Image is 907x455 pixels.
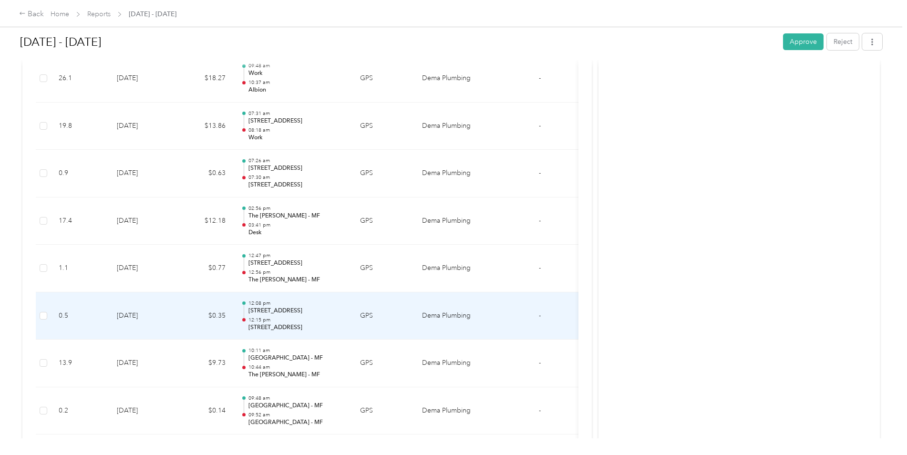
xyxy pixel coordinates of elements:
[854,402,907,455] iframe: Everlance-gr Chat Button Frame
[414,292,486,340] td: Dema Plumbing
[248,269,345,276] p: 12:56 pm
[248,412,345,418] p: 09:52 am
[248,354,345,362] p: [GEOGRAPHIC_DATA] - MF
[20,31,776,53] h1: Aug 1 - 31, 2025
[176,55,233,103] td: $18.27
[414,387,486,435] td: Dema Plumbing
[352,103,414,150] td: GPS
[352,340,414,387] td: GPS
[109,150,176,197] td: [DATE]
[248,228,345,237] p: Desk
[414,103,486,150] td: Dema Plumbing
[51,103,109,150] td: 19.8
[414,150,486,197] td: Dema Plumbing
[539,264,541,272] span: -
[19,9,44,20] div: Back
[352,245,414,292] td: GPS
[248,79,345,86] p: 10:37 am
[352,292,414,340] td: GPS
[51,150,109,197] td: 0.9
[51,245,109,292] td: 1.1
[87,10,111,18] a: Reports
[176,387,233,435] td: $0.14
[51,55,109,103] td: 26.1
[51,340,109,387] td: 13.9
[248,117,345,125] p: [STREET_ADDRESS]
[129,9,176,19] span: [DATE] - [DATE]
[539,122,541,130] span: -
[248,110,345,117] p: 07:31 am
[51,292,109,340] td: 0.5
[248,174,345,181] p: 07:30 am
[248,86,345,94] p: Albion
[109,245,176,292] td: [DATE]
[827,33,859,50] button: Reject
[352,55,414,103] td: GPS
[248,157,345,164] p: 07:26 am
[248,259,345,268] p: [STREET_ADDRESS]
[176,245,233,292] td: $0.77
[248,252,345,259] p: 12:47 pm
[176,150,233,197] td: $0.63
[248,181,345,189] p: [STREET_ADDRESS]
[539,406,541,414] span: -
[248,276,345,284] p: The [PERSON_NAME] - MF
[414,245,486,292] td: Dema Plumbing
[783,33,824,50] button: Approve
[248,317,345,323] p: 12:15 pm
[539,217,541,225] span: -
[248,418,345,427] p: [GEOGRAPHIC_DATA] - MF
[109,387,176,435] td: [DATE]
[51,10,69,18] a: Home
[109,340,176,387] td: [DATE]
[539,169,541,177] span: -
[248,300,345,307] p: 12:08 pm
[51,387,109,435] td: 0.2
[539,359,541,367] span: -
[352,387,414,435] td: GPS
[248,164,345,173] p: [STREET_ADDRESS]
[51,197,109,245] td: 17.4
[414,340,486,387] td: Dema Plumbing
[248,364,345,371] p: 10:44 am
[414,197,486,245] td: Dema Plumbing
[248,212,345,220] p: The [PERSON_NAME] - MF
[248,323,345,332] p: [STREET_ADDRESS]
[248,347,345,354] p: 10:11 am
[248,205,345,212] p: 02:56 pm
[109,103,176,150] td: [DATE]
[176,197,233,245] td: $12.18
[248,371,345,379] p: The [PERSON_NAME] - MF
[248,69,345,78] p: Work
[109,197,176,245] td: [DATE]
[539,74,541,82] span: -
[109,292,176,340] td: [DATE]
[248,395,345,402] p: 09:48 am
[539,311,541,320] span: -
[248,134,345,142] p: Work
[176,292,233,340] td: $0.35
[109,55,176,103] td: [DATE]
[352,150,414,197] td: GPS
[414,55,486,103] td: Dema Plumbing
[248,222,345,228] p: 03:41 pm
[248,127,345,134] p: 08:18 am
[248,307,345,315] p: [STREET_ADDRESS]
[176,340,233,387] td: $9.73
[176,103,233,150] td: $13.86
[248,402,345,410] p: [GEOGRAPHIC_DATA] - MF
[352,197,414,245] td: GPS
